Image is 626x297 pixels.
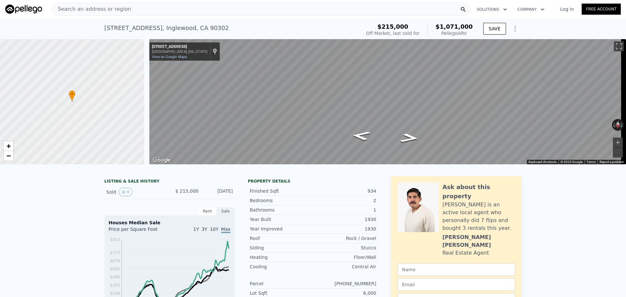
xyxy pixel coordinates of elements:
tspan: $923 [110,237,120,242]
a: View on Google Maps [152,55,187,59]
path: Go West, W Fairview Blvd [392,131,427,145]
div: Sold [106,188,164,196]
div: Bathrooms [250,207,313,213]
div: Sale [216,207,235,215]
div: Street View [149,39,626,164]
button: View historical data [119,188,132,196]
tspan: $678 [110,259,120,263]
a: Zoom in [4,141,13,151]
div: Off Market, last sold for [366,30,420,37]
input: Email [398,278,515,291]
button: SAVE [483,23,506,35]
div: [PHONE_NUMBER] [313,280,376,287]
div: Year Improved [250,226,313,232]
button: Show Options [509,22,522,35]
div: 6,000 [313,290,376,296]
tspan: $298 [110,291,120,296]
div: [PERSON_NAME] is an active local agent who personally did 7 flips and bought 3 rentals this year. [442,201,515,232]
input: Name [398,263,515,276]
div: Pellego ARV [436,30,473,37]
div: Roof [250,235,313,242]
button: Toggle fullscreen view [614,41,624,51]
div: Property details [248,179,378,184]
div: Stucco [313,245,376,251]
button: Rotate clockwise [620,119,624,131]
div: 1930 [313,216,376,223]
tspan: $583 [110,267,120,271]
div: Rock / Gravel [313,235,376,242]
div: Houses Median Sale [109,219,231,226]
div: [DATE] [204,188,233,196]
div: Cooling [250,263,313,270]
div: • [69,90,75,102]
button: Reset the view [615,119,620,131]
button: Company [512,4,550,15]
img: Pellego [5,5,42,14]
div: Heating [250,254,313,260]
button: Solutions [471,4,512,15]
tspan: $393 [110,283,120,288]
div: 2 [313,197,376,204]
span: © 2025 Google [560,160,583,164]
div: Central Air [313,263,376,270]
span: • [69,91,75,97]
div: [STREET_ADDRESS] , Inglewood , CA 90302 [104,23,229,33]
span: $1,071,000 [436,23,473,30]
a: Report a problem [600,160,624,164]
div: [GEOGRAPHIC_DATA], [US_STATE] [152,50,207,54]
div: Real Estate Agent [442,249,489,257]
a: Free Account [582,4,621,15]
button: Zoom in [613,138,623,147]
div: Parcel [250,280,313,287]
span: − [7,152,11,160]
button: Keyboard shortcuts [529,160,557,164]
a: Terms (opens in new tab) [587,160,596,164]
tspan: $488 [110,275,120,279]
span: $215,000 [378,23,409,30]
div: 1 [313,207,376,213]
div: Lot Sqft [250,290,313,296]
span: 3Y [201,227,207,232]
span: 1Y [193,227,199,232]
div: Floor/Wall [313,254,376,260]
div: Price per Square Foot [109,226,170,236]
a: Open this area in Google Maps (opens a new window) [151,156,172,164]
a: Log In [552,6,582,12]
a: Zoom out [4,151,13,161]
path: Go East, W Fairview Blvd [343,129,378,142]
div: Finished Sqft [250,188,313,194]
tspan: $773 [110,250,120,255]
span: 10Y [210,227,218,232]
div: 1930 [313,226,376,232]
button: Zoom out [613,148,623,157]
div: Ask about this property [442,183,515,201]
a: Show location on map [213,48,217,55]
button: Rotate counterclockwise [612,119,616,131]
div: Siding [250,245,313,251]
div: [STREET_ADDRESS] [152,44,207,50]
div: Map [149,39,626,164]
div: Year Built [250,216,313,223]
div: [PERSON_NAME] [PERSON_NAME] [442,233,515,249]
div: Rent [198,207,216,215]
div: LISTING & SALE HISTORY [104,179,235,185]
div: 934 [313,188,376,194]
span: Search an address or region [52,5,131,13]
div: Bedrooms [250,197,313,204]
span: + [7,142,11,150]
img: Google [151,156,172,164]
span: Max [221,227,231,233]
span: $ 215,000 [175,188,199,194]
